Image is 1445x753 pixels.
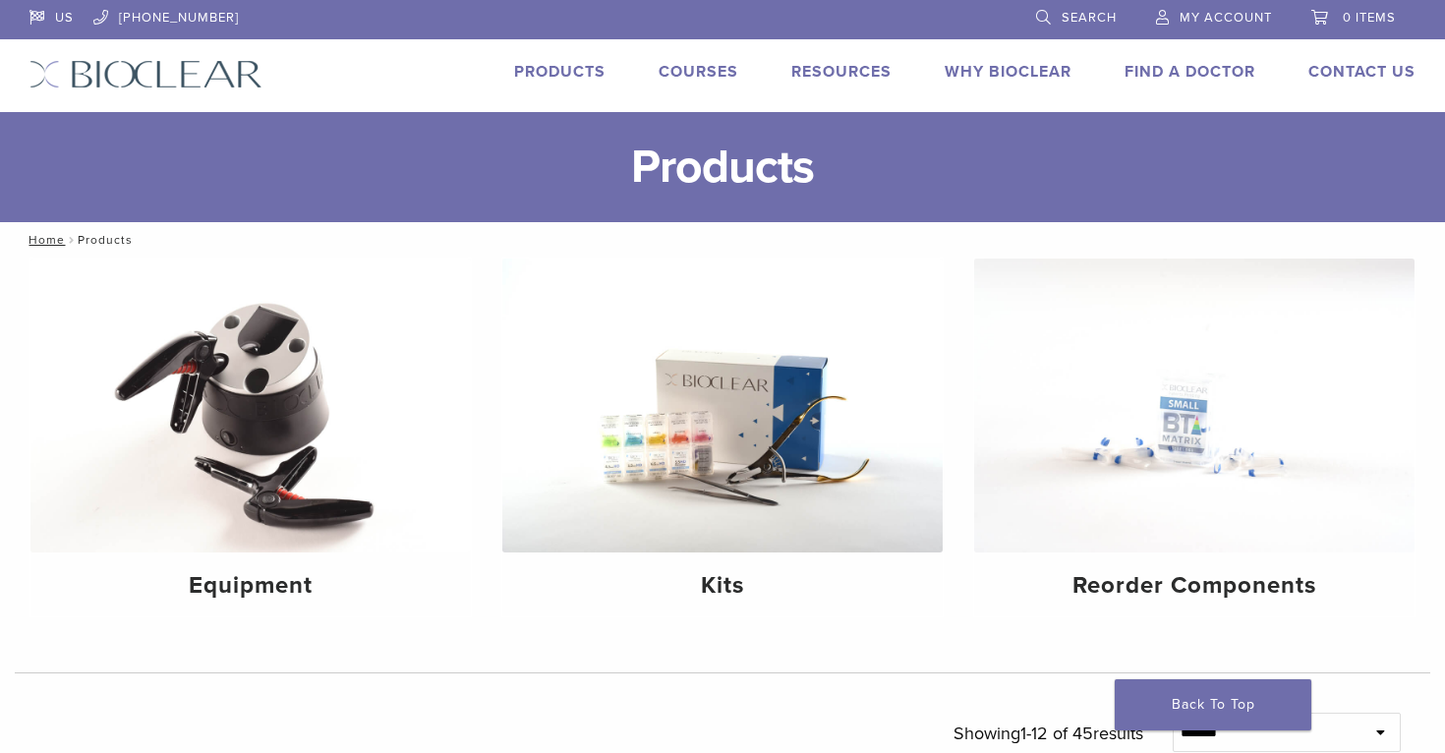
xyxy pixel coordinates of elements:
[30,259,471,616] a: Equipment
[945,62,1071,82] a: Why Bioclear
[46,568,455,604] h4: Equipment
[15,222,1430,258] nav: Products
[1115,679,1311,730] a: Back To Top
[65,235,78,245] span: /
[518,568,927,604] h4: Kits
[502,259,943,552] img: Kits
[974,259,1415,552] img: Reorder Components
[1180,10,1272,26] span: My Account
[1125,62,1255,82] a: Find A Doctor
[514,62,606,82] a: Products
[974,259,1415,616] a: Reorder Components
[1308,62,1416,82] a: Contact Us
[30,259,471,552] img: Equipment
[1343,10,1396,26] span: 0 items
[29,60,262,88] img: Bioclear
[23,233,65,247] a: Home
[990,568,1399,604] h4: Reorder Components
[1020,723,1093,744] span: 1-12 of 45
[659,62,738,82] a: Courses
[1062,10,1117,26] span: Search
[791,62,892,82] a: Resources
[502,259,943,616] a: Kits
